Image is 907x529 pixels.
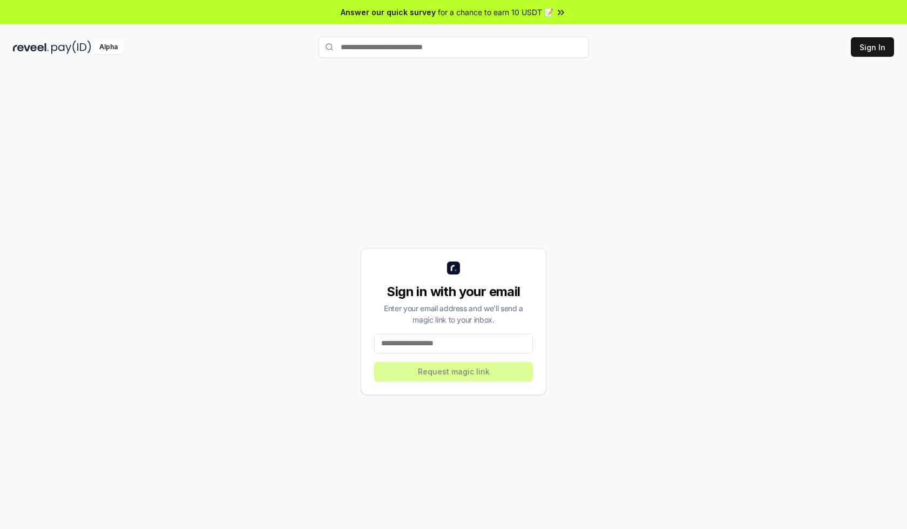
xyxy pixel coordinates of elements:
[341,6,436,18] span: Answer our quick survey
[447,262,460,274] img: logo_small
[374,283,533,300] div: Sign in with your email
[13,41,49,54] img: reveel_dark
[374,303,533,325] div: Enter your email address and we’ll send a magic link to your inbox.
[438,6,553,18] span: for a chance to earn 10 USDT 📝
[851,37,894,57] button: Sign In
[51,41,91,54] img: pay_id
[93,41,124,54] div: Alpha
